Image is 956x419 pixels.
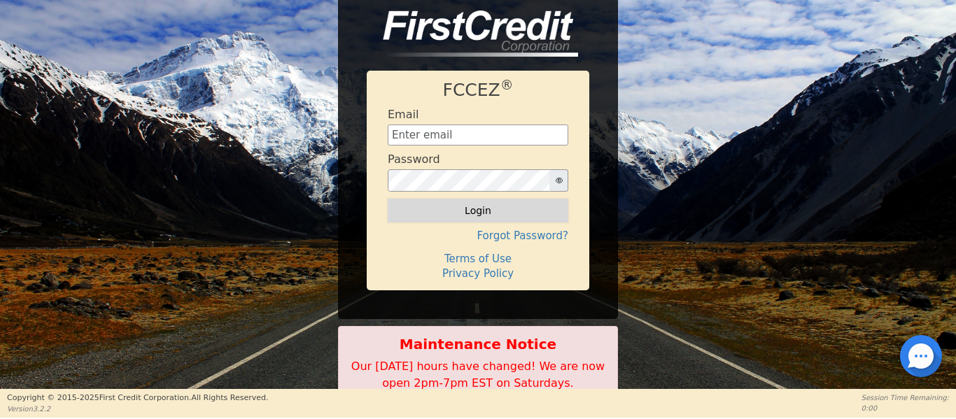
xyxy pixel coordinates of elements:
[500,78,514,92] sup: ®
[388,229,568,242] h4: Forgot Password?
[191,393,268,402] span: All Rights Reserved.
[388,108,419,121] h4: Email
[346,334,610,355] b: Maintenance Notice
[862,403,949,413] p: 0:00
[7,404,268,414] p: Version 3.2.2
[862,392,949,403] p: Session Time Remaining:
[388,199,568,222] button: Login
[388,125,568,145] input: Enter email
[388,253,568,265] h4: Terms of Use
[351,360,605,390] span: Our [DATE] hours have changed! We are now open 2pm-7pm EST on Saturdays.
[388,80,568,101] h1: FCCEZ
[388,267,568,280] h4: Privacy Policy
[388,152,440,166] h4: Password
[367,10,578,57] img: logo-CMu_cnol.png
[7,392,268,404] p: Copyright © 2015- 2025 First Credit Corporation.
[388,169,550,192] input: password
